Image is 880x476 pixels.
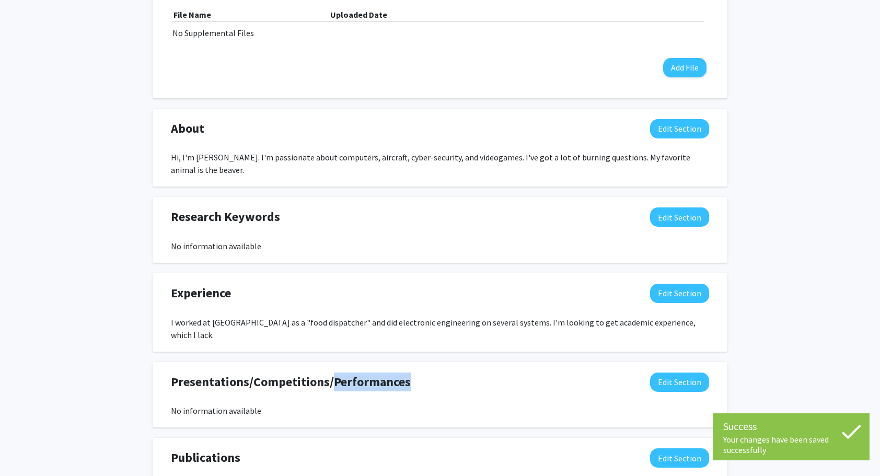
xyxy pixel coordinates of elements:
span: Research Keywords [171,207,280,226]
div: No information available [171,240,709,252]
button: Edit Research Keywords [650,207,709,227]
button: Edit Presentations/Competitions/Performances [650,373,709,392]
button: Edit Publications [650,448,709,468]
button: Edit About [650,119,709,138]
span: Experience [171,284,231,303]
div: Hi, I'm [PERSON_NAME]. I'm passionate about computers, aircraft, cyber-security, and videogames. ... [171,151,709,176]
span: Publications [171,448,240,467]
div: Success [723,419,859,434]
b: File Name [173,9,211,20]
div: Your changes have been saved successfully [723,434,859,455]
div: I worked at [GEOGRAPHIC_DATA] as a "food dispatcher" and did electronic engineering on several sy... [171,316,709,341]
iframe: Chat [8,429,44,468]
div: No information available [171,404,709,417]
span: Presentations/Competitions/Performances [171,373,411,391]
div: No Supplemental Files [172,27,708,39]
b: Uploaded Date [330,9,387,20]
button: Edit Experience [650,284,709,303]
span: About [171,119,204,138]
button: Add File [663,58,707,77]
